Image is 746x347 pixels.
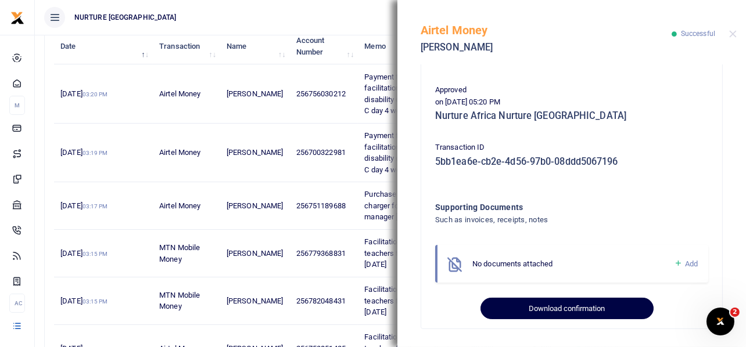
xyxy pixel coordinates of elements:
[364,190,454,221] span: Purchase of one HP laptop charger for the clinic manager [DATE]
[159,89,200,98] span: Airtel Money
[364,73,452,115] span: Payment for transport facilitation for guardians disability camp placement C day 4 week 3
[227,201,283,210] span: [PERSON_NAME]
[729,30,737,38] button: Close
[159,291,200,311] span: MTN Mobile Money
[730,308,740,317] span: 2
[54,28,153,64] th: Date: activate to sort column descending
[435,201,661,214] h4: Supporting Documents
[220,28,290,64] th: Name: activate to sort column ascending
[435,214,661,226] h4: Such as invoices, receipts, notes
[435,156,708,168] h5: 5bb1ea6e-cb2e-4d56-97b0-08ddd5067196
[296,249,346,258] span: 256779368831
[83,91,108,97] small: 03:20 PM
[159,243,200,263] span: MTN Mobile Money
[296,297,346,305] span: 256782048431
[227,249,283,258] span: [PERSON_NAME]
[685,259,698,268] span: Add
[10,11,24,25] img: logo-small
[480,298,653,320] button: Download confirmation
[10,13,24,21] a: logo-small logo-large logo-large
[60,201,107,210] span: [DATE]
[435,96,708,109] p: on [DATE] 05:20 PM
[60,249,107,258] span: [DATE]
[290,28,358,64] th: Account Number: activate to sort column ascending
[83,203,108,209] small: 03:17 PM
[472,259,553,268] span: No documents attached
[364,285,450,316] span: Facilitation for lead teachers for the month of [DATE]
[83,298,108,305] small: 03:15 PM
[296,89,346,98] span: 256756030212
[60,89,107,98] span: [DATE]
[421,23,672,37] h5: Airtel Money
[358,28,465,64] th: Memo: activate to sort column ascending
[296,148,346,157] span: 256700322981
[435,110,708,122] h5: Nurture Africa Nurture [GEOGRAPHIC_DATA]
[159,148,200,157] span: Airtel Money
[227,89,283,98] span: [PERSON_NAME]
[153,28,220,64] th: Transaction: activate to sort column ascending
[296,201,346,210] span: 256751189688
[364,237,450,269] span: Facilitation for lead teachers for the month of [DATE]
[435,142,708,154] p: Transaction ID
[70,12,181,23] span: NURTURE [GEOGRAPHIC_DATA]
[681,30,715,38] span: Successful
[435,84,708,96] p: Approved
[227,148,283,157] span: [PERSON_NAME]
[421,42,672,53] h5: [PERSON_NAME]
[364,131,452,174] span: Payment for transport facilitation for guardians disability camp placement C day 4 week 3
[706,308,734,335] iframe: Intercom live chat
[159,201,200,210] span: Airtel Money
[674,257,698,270] a: Add
[83,150,108,156] small: 03:19 PM
[227,297,283,305] span: [PERSON_NAME]
[83,251,108,257] small: 03:15 PM
[60,297,107,305] span: [DATE]
[60,148,107,157] span: [DATE]
[9,96,25,115] li: M
[9,294,25,313] li: Ac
